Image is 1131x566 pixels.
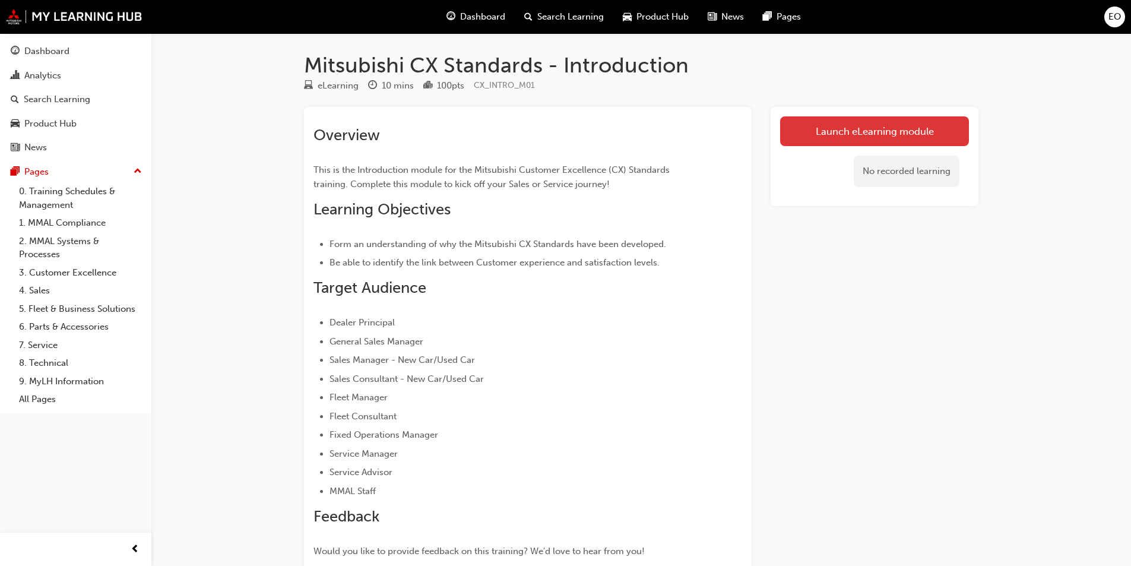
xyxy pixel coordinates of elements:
[780,116,969,146] a: Launch eLearning module
[721,10,744,24] span: News
[24,69,61,83] div: Analytics
[304,52,978,78] h1: Mitsubishi CX Standards - Introduction
[330,374,484,384] span: Sales Consultant - New Car/Used Car
[24,117,77,131] div: Product Hub
[5,40,147,62] a: Dashboard
[14,336,147,355] a: 7. Service
[313,279,426,297] span: Target Audience
[5,113,147,135] a: Product Hub
[304,78,359,93] div: Type
[330,239,666,249] span: Form an understanding of why the Mitsubishi CX Standards have been developed.
[423,81,432,91] span: podium-icon
[11,71,20,81] span: chart-icon
[24,93,90,106] div: Search Learning
[11,119,20,129] span: car-icon
[437,5,515,29] a: guage-iconDashboard
[330,336,423,347] span: General Sales Manager
[5,38,147,161] button: DashboardAnalyticsSearch LearningProduct HubNews
[613,5,698,29] a: car-iconProduct Hub
[14,182,147,214] a: 0. Training Schedules & Management
[304,81,313,91] span: learningResourceType_ELEARNING-icon
[763,10,772,24] span: pages-icon
[11,46,20,57] span: guage-icon
[14,354,147,372] a: 8. Technical
[330,429,438,440] span: Fixed Operations Manager
[460,10,505,24] span: Dashboard
[437,79,464,93] div: 100 pts
[134,164,142,179] span: up-icon
[330,392,388,403] span: Fleet Manager
[14,264,147,282] a: 3. Customer Excellence
[24,141,47,154] div: News
[854,156,959,187] div: No recorded learning
[330,317,395,328] span: Dealer Principal
[474,80,535,90] span: Learning resource code
[24,45,69,58] div: Dashboard
[5,161,147,183] button: Pages
[14,214,147,232] a: 1. MMAL Compliance
[698,5,753,29] a: news-iconNews
[330,448,398,459] span: Service Manager
[11,143,20,153] span: news-icon
[5,137,147,159] a: News
[537,10,604,24] span: Search Learning
[330,486,376,497] span: MMAL Staff
[5,88,147,110] a: Search Learning
[330,467,392,478] span: Service Advisor
[313,200,451,219] span: Learning Objectives
[11,94,19,105] span: search-icon
[1108,10,1121,24] span: EO
[777,10,801,24] span: Pages
[318,79,359,93] div: eLearning
[14,390,147,409] a: All Pages
[368,78,414,93] div: Duration
[753,5,810,29] a: pages-iconPages
[14,318,147,336] a: 6. Parts & Accessories
[330,411,397,422] span: Fleet Consultant
[330,257,660,268] span: Be able to identify the link between Customer experience and satisfaction levels.
[14,232,147,264] a: 2. MMAL Systems & Processes
[382,79,414,93] div: 10 mins
[708,10,717,24] span: news-icon
[5,65,147,87] a: Analytics
[368,81,377,91] span: clock-icon
[313,126,380,144] span: Overview
[515,5,613,29] a: search-iconSearch Learning
[131,542,140,557] span: prev-icon
[11,167,20,178] span: pages-icon
[24,165,49,179] div: Pages
[623,10,632,24] span: car-icon
[1104,7,1125,27] button: EO
[14,282,147,300] a: 4. Sales
[14,372,147,391] a: 9. MyLH Information
[524,10,533,24] span: search-icon
[14,300,147,318] a: 5. Fleet & Business Solutions
[423,78,464,93] div: Points
[313,507,379,526] span: Feedback
[636,10,689,24] span: Product Hub
[313,165,672,189] span: This is the Introduction module for the Mitsubishi Customer Excellence (CX) Standards training. C...
[446,10,455,24] span: guage-icon
[6,9,142,24] img: mmal
[330,355,475,365] span: Sales Manager - New Car/Used Car
[313,546,645,556] span: Would you like to provide feedback on this training? We'd love to hear from you!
